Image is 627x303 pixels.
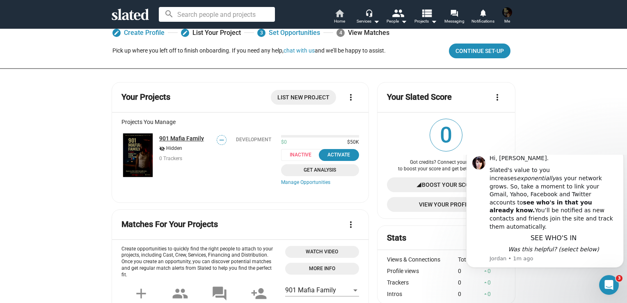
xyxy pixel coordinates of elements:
input: Search people and projects [159,7,275,22]
i: exponentially [54,20,93,27]
img: Cortez V Gilliams [502,7,512,17]
a: Get Analysis [281,164,359,176]
a: 901 Mafia Family [159,135,204,142]
div: Pick up where you left off to finish onboarding. If you need any help, and we’ll be happy to assist. [112,47,386,55]
div: People [387,16,407,26]
span: More Info [290,264,354,273]
span: — [217,136,226,144]
span: 4 [336,29,345,37]
a: 901 Mafia Family [121,132,154,179]
mat-icon: visibility_off [159,145,165,153]
mat-icon: people [172,285,188,302]
mat-icon: arrow_drop_down [429,16,439,26]
b: see who's in that you already know. [27,44,129,59]
mat-icon: signal_cellular_4_bar [416,177,422,192]
div: Got credits? Connect your profile to boost your score and get better matches. [387,159,506,172]
mat-card-title: Stats [387,232,406,243]
a: View Your Profile [387,197,506,212]
a: Boost Your Score [387,177,506,192]
span: List New Project [277,90,330,105]
div: Projects You Manage [121,119,359,125]
a: Manage Opportunities [281,179,359,186]
span: Hidden [166,145,182,152]
a: 3Set Opportunities [257,25,320,40]
i: Was this helpful? (select below) [45,91,136,98]
div: Views & Connections [387,256,458,263]
div: Activate [324,151,354,159]
button: Continue Set-up [449,44,510,58]
mat-icon: edit [182,30,188,36]
mat-card-title: Matches For Your Projects [121,219,218,230]
span: Watch Video [290,248,354,256]
div: Trackers [387,279,458,286]
span: 0 Trackers [159,156,182,161]
div: 0 [458,279,482,286]
mat-icon: arrow_drop_down [371,16,381,26]
img: 901 Mafia Family [123,133,153,177]
div: Development [236,137,271,142]
div: Intros [387,291,458,297]
mat-icon: arrow_drop_down [399,16,409,26]
mat-icon: forum [211,285,228,302]
span: Boost Your Score [422,177,476,192]
button: Services [354,8,382,26]
span: 0 [430,119,462,151]
button: Projects [411,8,440,26]
div: 0 [458,291,482,297]
span: Continue Set-up [455,44,504,58]
mat-icon: person_add [251,285,267,302]
iframe: Intercom live chat [599,275,619,295]
a: Notifications [469,8,497,26]
iframe: Intercom notifications message [463,155,627,299]
span: 3 [616,275,622,282]
a: Home [325,8,354,26]
mat-icon: notifications [479,9,487,16]
div: View Matches [336,25,389,40]
a: Messaging [440,8,469,26]
mat-icon: add [133,285,149,302]
div: Slated's value to you increases as your network grows. So, take a moment to link your Gmail, Yaho... [27,11,155,76]
span: 901 Mafia Family [285,286,336,294]
p: Create opportunities to quickly find the right people to attach to your projects, including Cast,... [121,246,279,279]
a: Open 'More info' dialog with information about Opportunities [285,263,359,275]
a: List Your Project [181,25,241,40]
mat-icon: people [392,7,404,19]
a: List New Project [271,90,336,105]
mat-icon: headset_mic [365,9,373,16]
mat-card-title: Your Projects [121,92,170,103]
button: Activate [319,149,359,161]
img: Profile image for Jordan [9,2,23,15]
a: Create Profile [112,25,165,40]
span: Home [334,16,345,26]
span: Projects [414,16,437,26]
span: $50K [344,139,359,146]
mat-card-title: Your Slated Score [387,92,452,103]
button: Cortez V GilliamsMe [497,6,517,27]
span: 3 [257,29,265,37]
mat-icon: forum [450,9,458,17]
span: Me [504,16,510,26]
mat-icon: view_list [421,7,432,19]
mat-icon: more_vert [492,92,502,102]
mat-icon: edit [114,30,119,36]
mat-icon: more_vert [346,92,356,102]
span: Messaging [444,16,465,26]
span: Get Analysis [286,166,354,174]
p: Message from Jordan, sent 1m ago [27,100,155,108]
button: chat with us [284,47,315,54]
div: Profile views [387,268,458,274]
span: $0 [281,139,287,146]
div: Services [357,16,380,26]
div: Total [458,256,482,263]
mat-icon: more_vert [346,220,356,230]
a: SEE WHO'S IN [68,79,114,87]
span: View Your Profile [394,197,499,212]
span: Inactive [281,149,325,161]
mat-icon: home [334,8,344,18]
button: Open 'Opportunities Intro Video' dialog [285,246,359,258]
button: People [382,8,411,26]
span: Notifications [471,16,494,26]
div: 0 [458,268,482,274]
